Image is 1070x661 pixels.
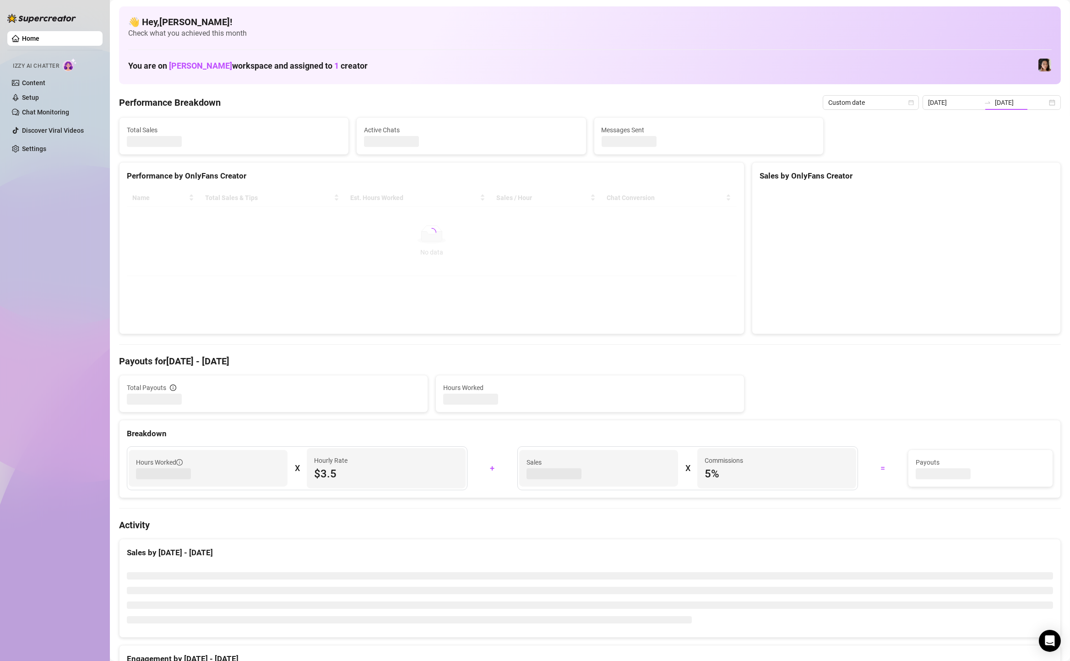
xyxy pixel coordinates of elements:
[443,383,737,393] span: Hours Worked
[828,96,913,109] span: Custom date
[984,99,991,106] span: to
[127,547,1053,559] div: Sales by [DATE] - [DATE]
[314,466,458,481] span: $3.5
[984,99,991,106] span: swap-right
[176,459,183,466] span: info-circle
[314,455,348,466] article: Hourly Rate
[916,457,1045,467] span: Payouts
[705,466,849,481] span: 5 %
[170,385,176,391] span: info-circle
[705,455,743,466] article: Commissions
[127,383,166,393] span: Total Payouts
[864,461,902,476] div: =
[13,62,59,70] span: Izzy AI Chatter
[364,125,578,135] span: Active Chats
[119,355,1061,368] h4: Payouts for [DATE] - [DATE]
[63,58,77,71] img: AI Chatter
[136,457,183,467] span: Hours Worked
[169,61,232,70] span: [PERSON_NAME]
[928,98,980,108] input: Start date
[127,428,1053,440] div: Breakdown
[7,14,76,23] img: logo-BBDzfeDw.svg
[22,108,69,116] a: Chat Monitoring
[119,96,221,109] h4: Performance Breakdown
[908,100,914,105] span: calendar
[22,35,39,42] a: Home
[527,457,671,467] span: Sales
[760,170,1053,182] div: Sales by OnlyFans Creator
[128,16,1052,28] h4: 👋 Hey, [PERSON_NAME] !
[127,125,341,135] span: Total Sales
[1039,630,1061,652] div: Open Intercom Messenger
[334,61,339,70] span: 1
[602,125,816,135] span: Messages Sent
[128,28,1052,38] span: Check what you achieved this month
[427,228,436,237] span: loading
[295,461,299,476] div: X
[1038,59,1051,71] img: Luna
[127,170,737,182] div: Performance by OnlyFans Creator
[128,61,368,71] h1: You are on workspace and assigned to creator
[22,79,45,87] a: Content
[995,98,1047,108] input: End date
[22,127,84,134] a: Discover Viral Videos
[685,461,690,476] div: X
[22,145,46,152] a: Settings
[473,461,512,476] div: +
[119,519,1061,531] h4: Activity
[22,94,39,101] a: Setup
